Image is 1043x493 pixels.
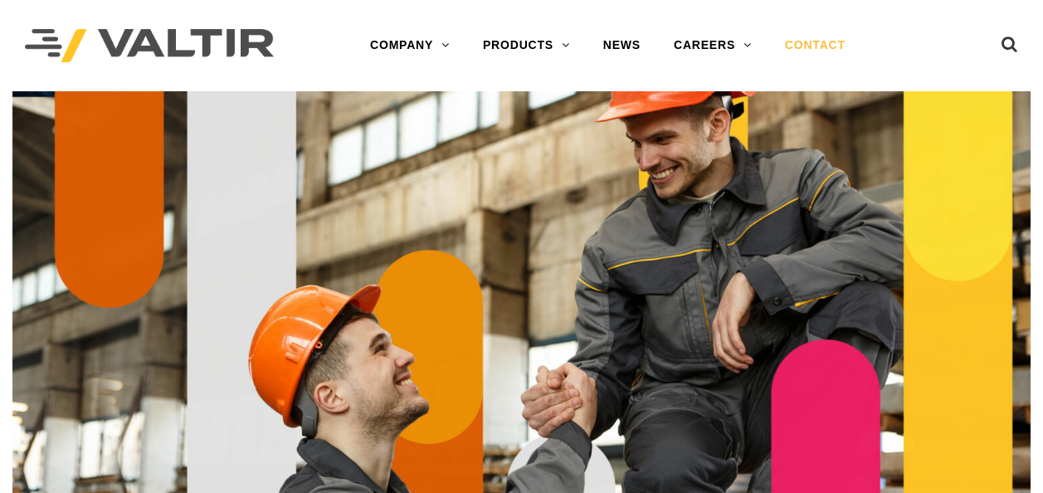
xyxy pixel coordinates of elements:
a: CONTACT [768,29,862,62]
a: PRODUCTS [466,29,587,62]
img: Valtir [25,29,274,63]
a: NEWS [587,29,657,62]
a: CAREERS [657,29,768,62]
img: Contact_1 [12,91,1031,493]
a: COMPANY [353,29,466,62]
